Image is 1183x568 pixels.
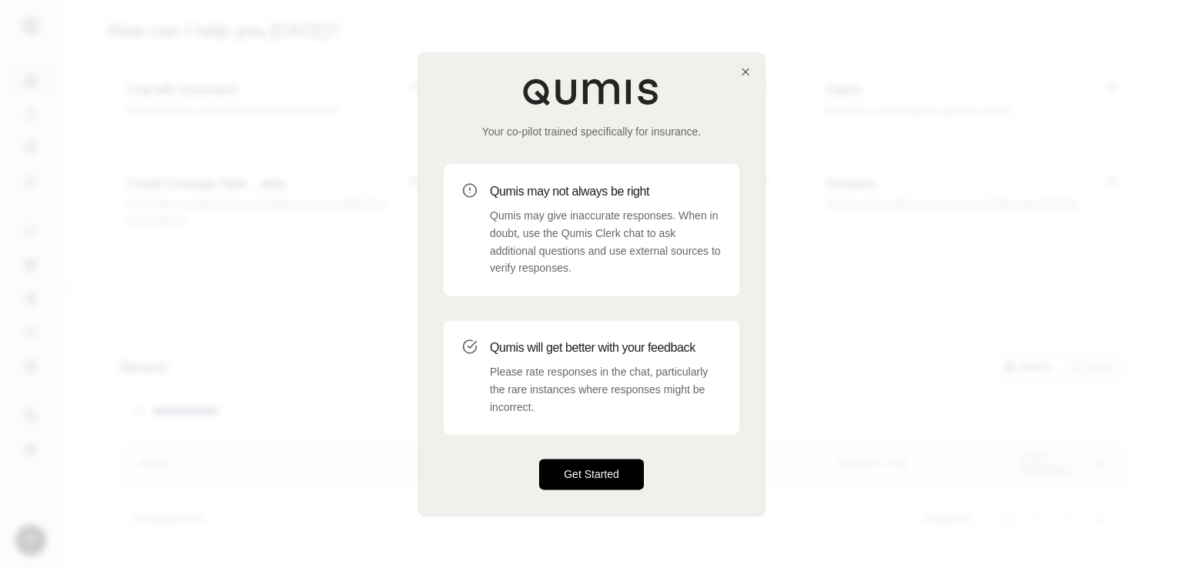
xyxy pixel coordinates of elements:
h3: Qumis may not always be right [490,182,721,201]
button: Get Started [539,459,644,490]
p: Please rate responses in the chat, particularly the rare instances where responses might be incor... [490,363,721,416]
h3: Qumis will get better with your feedback [490,339,721,357]
img: Qumis Logo [522,78,661,105]
p: Your co-pilot trained specifically for insurance. [444,124,739,139]
p: Qumis may give inaccurate responses. When in doubt, use the Qumis Clerk chat to ask additional qu... [490,207,721,277]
